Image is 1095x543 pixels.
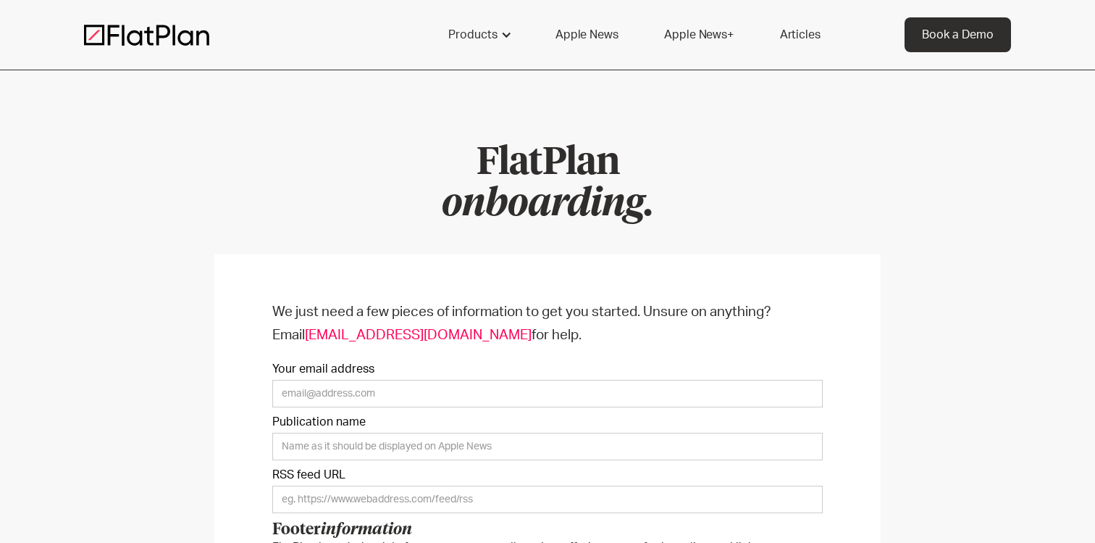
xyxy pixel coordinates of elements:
div: Products [431,17,526,52]
em: information [321,522,412,538]
a: Articles [763,17,838,52]
label: Your email address [272,362,823,376]
h1: FlatPlan [84,143,1011,225]
input: email@address.com [272,380,823,407]
input: eg. https://www.webaddress.com/feed/rss [272,486,823,513]
a: Apple News+ [647,17,750,52]
h3: Footer [272,521,823,539]
a: [EMAIL_ADDRESS][DOMAIN_NAME] [305,328,532,342]
div: Book a Demo [922,26,994,43]
em: onboarding. [442,186,653,223]
a: Book a Demo [905,17,1011,52]
label: Publication name [272,415,823,429]
label: RSS feed URL [272,468,823,482]
p: We just need a few pieces of information to get you started. Unsure on anything? Email for help. [272,301,823,347]
a: Apple News [538,17,635,52]
input: Name as it should be displayed on Apple News [272,433,823,460]
div: Products [448,26,498,43]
